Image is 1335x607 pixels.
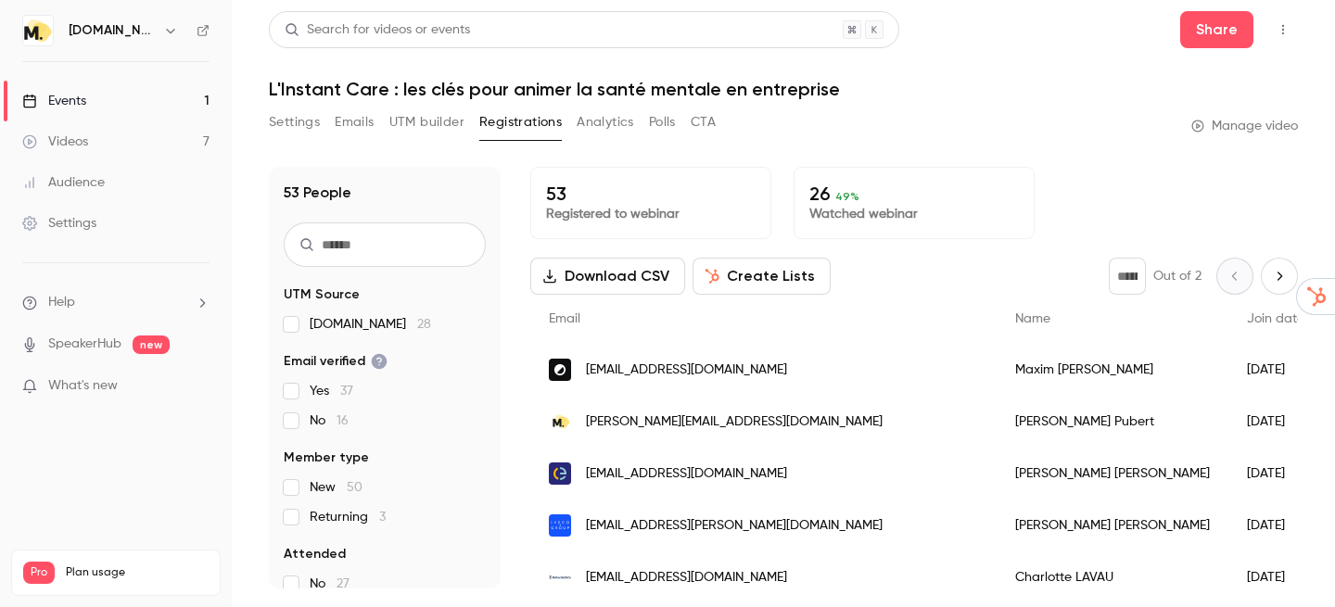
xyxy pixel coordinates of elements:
span: Returning [310,508,386,526]
img: getcontrast.io [549,359,571,381]
img: ivecogroup.com [549,514,571,537]
div: [PERSON_NAME] Pubert [997,396,1228,448]
li: help-dropdown-opener [22,293,210,312]
button: Polls [649,107,676,137]
div: [DATE] [1228,344,1323,396]
span: 3 [379,511,386,524]
div: [DATE] [1228,551,1323,603]
span: [DOMAIN_NAME] [310,315,431,334]
iframe: Noticeable Trigger [187,378,210,395]
button: Share [1180,11,1253,48]
span: Pro [23,562,55,584]
span: Plan usage [66,565,209,580]
img: feedgy.solar [549,462,571,485]
span: 50 [347,481,362,494]
div: Charlotte LAVAU [997,551,1228,603]
img: moka.care [549,411,571,433]
p: Registered to webinar [546,205,756,223]
span: [EMAIL_ADDRESS][DOMAIN_NAME] [586,360,787,380]
div: [PERSON_NAME] [PERSON_NAME] [997,448,1228,500]
span: new [133,335,170,354]
span: UTM Source [284,285,360,304]
span: 16 [337,414,349,427]
h1: 53 People [284,182,351,204]
span: What's new [48,376,118,396]
span: Email [549,312,580,325]
span: Join date [1247,312,1304,325]
span: Name [1015,312,1050,325]
span: 27 [337,577,350,590]
button: CTA [691,107,716,137]
button: Registrations [479,107,562,137]
div: [PERSON_NAME] [PERSON_NAME] [997,500,1228,551]
img: rothschildandco.com [549,575,571,579]
button: UTM builder [389,107,464,137]
button: Create Lists [693,258,831,295]
div: Settings [22,214,96,233]
a: Manage video [1191,117,1298,135]
span: 37 [340,385,353,398]
button: Download CSV [530,258,685,295]
span: [EMAIL_ADDRESS][DOMAIN_NAME] [586,464,787,484]
button: Settings [269,107,320,137]
span: New [310,478,362,497]
span: Attended [284,545,346,563]
div: [DATE] [1228,448,1323,500]
button: Next page [1261,258,1298,295]
a: SpeakerHub [48,335,121,354]
div: [DATE] [1228,500,1323,551]
span: [PERSON_NAME][EMAIL_ADDRESS][DOMAIN_NAME] [586,412,883,432]
div: [DATE] [1228,396,1323,448]
img: moka.care [23,16,53,45]
span: [EMAIL_ADDRESS][DOMAIN_NAME] [586,568,787,588]
div: Search for videos or events [285,20,470,40]
p: Watched webinar [809,205,1019,223]
div: Videos [22,133,88,151]
h6: [DOMAIN_NAME] [69,21,156,40]
div: Maxim [PERSON_NAME] [997,344,1228,396]
span: No [310,411,349,430]
h1: L'Instant Care : les clés pour animer la santé mentale en entreprise [269,78,1298,100]
span: 28 [417,318,431,331]
span: Help [48,293,75,312]
span: [EMAIL_ADDRESS][PERSON_NAME][DOMAIN_NAME] [586,516,883,536]
button: Emails [335,107,374,137]
div: Audience [22,173,105,192]
p: Out of 2 [1153,267,1201,285]
span: Yes [310,382,353,400]
span: Member type [284,449,369,467]
span: Email verified [284,352,388,371]
div: Events [22,92,86,110]
button: Analytics [577,107,634,137]
span: 49 % [835,190,859,203]
p: 53 [546,183,756,205]
p: 26 [809,183,1019,205]
span: No [310,575,350,593]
